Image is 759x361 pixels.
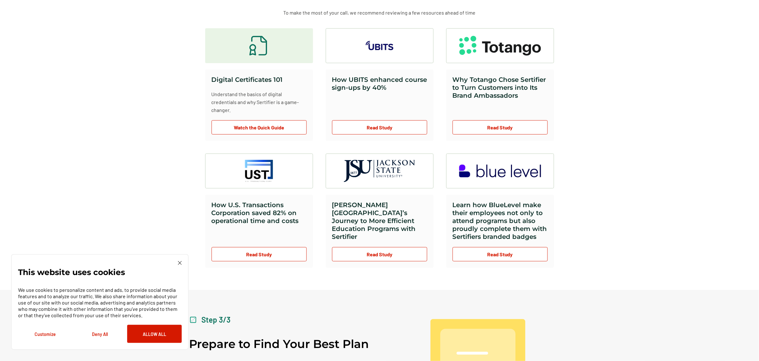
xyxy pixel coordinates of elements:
[18,325,73,343] button: Customize
[453,120,548,135] a: Read Study
[453,76,548,100] h2: Why Totango Chose Sertifier to Turn Customers into Its Brand Ambassadors
[189,316,197,324] img: Dice 3
[332,201,427,241] h2: [PERSON_NAME][GEOGRAPHIC_DATA]’s Journey to More Efficient Education Programs with Sertifier
[459,36,541,56] img: Why Totango Chose Sertifier to Turn Customers into Its Brand Ambassadors
[127,325,182,343] button: Allow All
[453,201,548,241] h2: Learn how BlueLevel make their employees not only to attend programs but also proudly complete th...
[332,247,427,261] a: Read Study
[189,337,369,351] h2: Prepare to Find Your Best Plan
[245,160,273,182] img: How U.S. Transactions Corporation saved 82% on operational time and costs
[344,160,415,182] img: Jackson State University’s Journey to More Efficient Education Programs with Sertifier
[73,325,127,343] button: Deny All
[178,261,182,265] img: Cookie Popup Close
[212,90,307,114] p: Understand the basics of digital credentials and why Sertifier is a game-changer.
[212,120,307,135] a: Watch the Quick Guide
[212,247,307,261] a: Read Study
[212,201,307,225] h2: How U.S. Transactions Corporation saved 82% on operational time and costs
[248,35,270,57] img: Digital Certificates 101
[18,287,182,318] p: We use cookies to personalize content and ads, to provide social media features and to analyze ou...
[332,120,427,135] a: Read Study
[727,331,759,361] iframe: Chat Widget
[212,76,283,84] h2: Digital Certificates 101
[365,40,395,51] img: How UBITS enhanced course sign-ups by 40%
[202,312,231,327] p: Step 3/3
[453,247,548,261] a: Read Study
[284,10,476,16] p: To make the most of your call, we recommend reviewing a few resources ahead of time
[18,269,125,275] p: This website uses cookies
[459,165,541,178] img: Learn how BlueLevel make their employees not only to attend programs but also proudly complete th...
[332,76,427,92] h2: How UBITS enhanced course sign-ups by 40%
